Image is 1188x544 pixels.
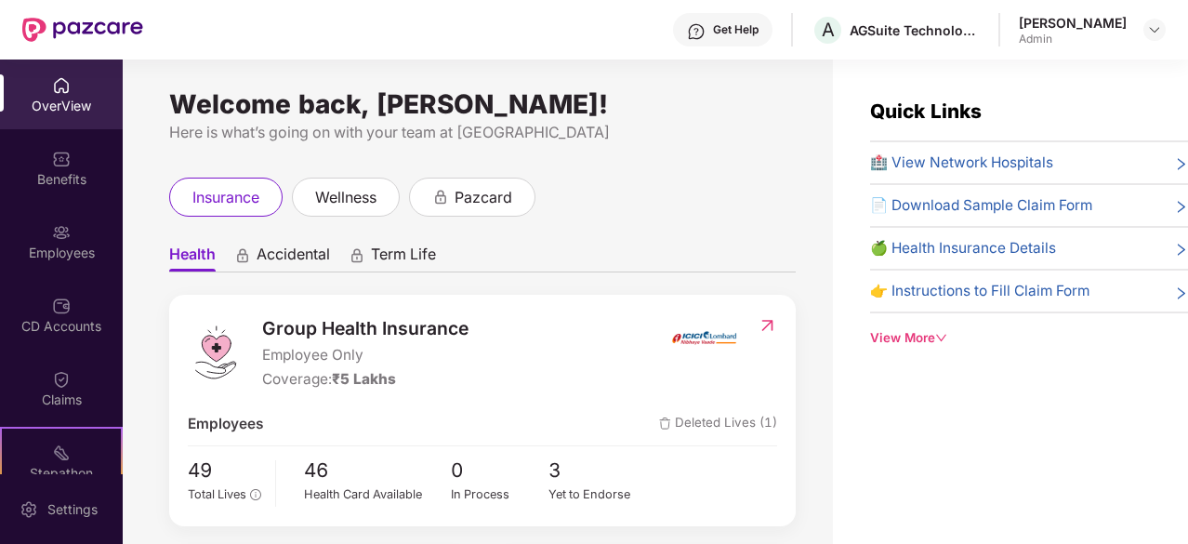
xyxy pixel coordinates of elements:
[455,186,512,209] span: pazcard
[188,325,244,380] img: logo
[451,456,549,486] span: 0
[262,314,469,342] span: Group Health Insurance
[52,297,71,315] img: svg+xml;base64,PHN2ZyBpZD0iQ0RfQWNjb3VudHMiIGRhdGEtbmFtZT0iQ0QgQWNjb3VudHMiIHhtbG5zPSJodHRwOi8vd3...
[432,188,449,205] div: animation
[870,100,982,123] span: Quick Links
[669,314,739,361] img: insurerIcon
[52,223,71,242] img: svg+xml;base64,PHN2ZyBpZD0iRW1wbG95ZWVzIiB4bWxucz0iaHR0cDovL3d3dy53My5vcmcvMjAwMC9zdmciIHdpZHRoPS...
[304,456,451,486] span: 46
[52,444,71,462] img: svg+xml;base64,PHN2ZyB4bWxucz0iaHR0cDovL3d3dy53My5vcmcvMjAwMC9zdmciIHdpZHRoPSIyMSIgaGVpZ2h0PSIyMC...
[659,418,671,430] img: deleteIcon
[349,246,365,263] div: animation
[188,487,246,501] span: Total Lives
[1019,32,1127,46] div: Admin
[548,485,647,504] div: Yet to Endorse
[52,150,71,168] img: svg+xml;base64,PHN2ZyBpZD0iQmVuZWZpdHMiIHhtbG5zPSJodHRwOi8vd3d3LnczLm9yZy8yMDAwL3N2ZyIgd2lkdGg9Ij...
[234,246,251,263] div: animation
[870,328,1188,348] div: View More
[304,485,451,504] div: Health Card Available
[1174,198,1188,217] span: right
[262,344,469,366] span: Employee Only
[169,245,216,272] span: Health
[42,500,103,519] div: Settings
[22,18,143,42] img: New Pazcare Logo
[713,22,759,37] div: Get Help
[2,464,121,483] div: Stepathon
[850,21,980,39] div: AGSuite Technologies Pvt Ltd
[188,413,263,435] span: Employees
[1174,155,1188,174] span: right
[250,489,260,499] span: info-circle
[822,19,835,41] span: A
[169,97,796,112] div: Welcome back, [PERSON_NAME]!
[371,245,436,272] span: Term Life
[935,332,947,344] span: down
[52,76,71,95] img: svg+xml;base64,PHN2ZyBpZD0iSG9tZSIgeG1sbnM9Imh0dHA6Ly93d3cudzMub3JnLzIwMDAvc3ZnIiB3aWR0aD0iMjAiIG...
[870,280,1089,302] span: 👉 Instructions to Fill Claim Form
[1019,14,1127,32] div: [PERSON_NAME]
[1174,241,1188,259] span: right
[659,413,777,435] span: Deleted Lives (1)
[315,186,376,209] span: wellness
[870,237,1056,259] span: 🍏 Health Insurance Details
[52,370,71,389] img: svg+xml;base64,PHN2ZyBpZD0iQ2xhaW0iIHhtbG5zPSJodHRwOi8vd3d3LnczLm9yZy8yMDAwL3N2ZyIgd2lkdGg9IjIwIi...
[332,370,396,388] span: ₹5 Lakhs
[1174,284,1188,302] span: right
[548,456,647,486] span: 3
[758,316,777,335] img: RedirectIcon
[1147,22,1162,37] img: svg+xml;base64,PHN2ZyBpZD0iRHJvcGRvd24tMzJ4MzIiIHhtbG5zPSJodHRwOi8vd3d3LnczLm9yZy8yMDAwL3N2ZyIgd2...
[169,121,796,144] div: Here is what’s going on with your team at [GEOGRAPHIC_DATA]
[870,152,1053,174] span: 🏥 View Network Hospitals
[870,194,1092,217] span: 📄 Download Sample Claim Form
[20,500,38,519] img: svg+xml;base64,PHN2ZyBpZD0iU2V0dGluZy0yMHgyMCIgeG1sbnM9Imh0dHA6Ly93d3cudzMub3JnLzIwMDAvc3ZnIiB3aW...
[687,22,706,41] img: svg+xml;base64,PHN2ZyBpZD0iSGVscC0zMngzMiIgeG1sbnM9Imh0dHA6Ly93d3cudzMub3JnLzIwMDAvc3ZnIiB3aWR0aD...
[262,368,469,391] div: Coverage:
[188,456,261,486] span: 49
[451,485,549,504] div: In Process
[192,186,259,209] span: insurance
[257,245,330,272] span: Accidental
